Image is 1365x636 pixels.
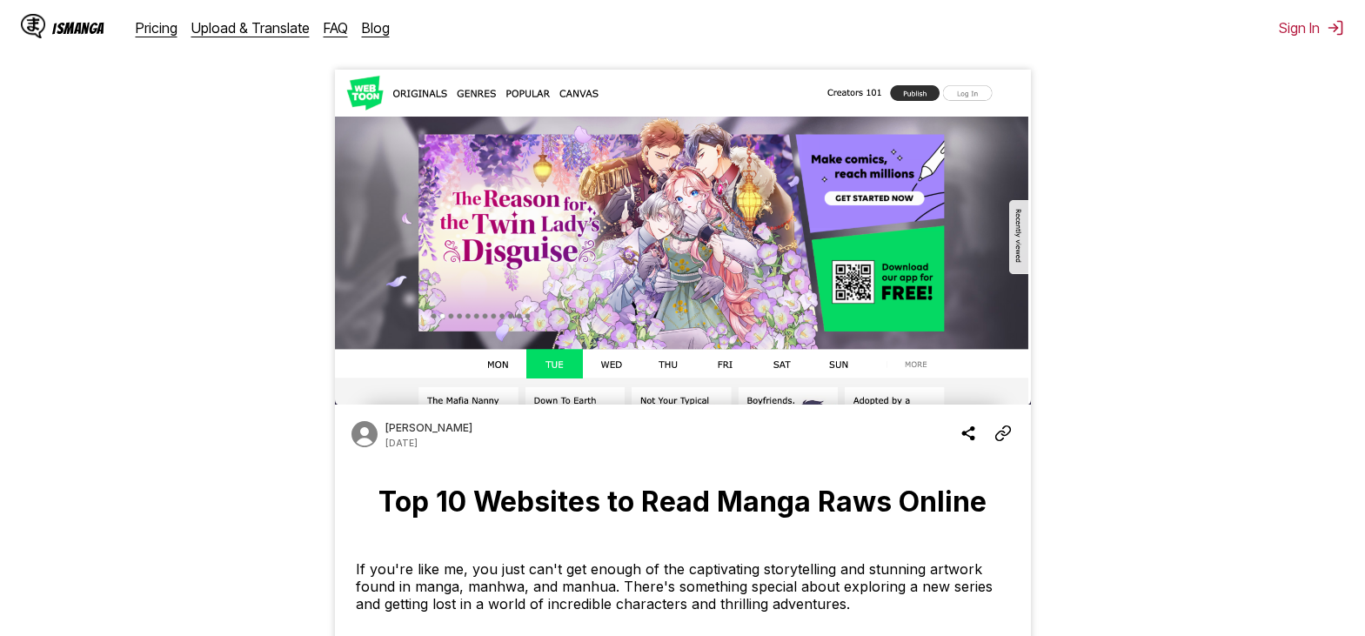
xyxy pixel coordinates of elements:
p: Author [385,421,472,434]
img: Author avatar [349,418,380,450]
a: FAQ [324,19,348,37]
h1: Top 10 Websites to Read Manga Raws Online [349,485,1017,519]
img: Copy Article Link [994,423,1012,444]
a: Blog [362,19,390,37]
p: If you're like me, you just can't get enough of the captivating storytelling and stunning artwork... [356,560,1010,613]
img: IsManga Logo [21,14,45,38]
div: IsManga [52,20,104,37]
a: Upload & Translate [191,19,310,37]
a: IsManga LogoIsManga [21,14,136,42]
img: Share blog [960,423,977,444]
img: Sign out [1327,19,1344,37]
img: Cover [335,70,1031,405]
a: Pricing [136,19,177,37]
p: Date published [385,438,418,448]
button: Sign In [1279,19,1344,37]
